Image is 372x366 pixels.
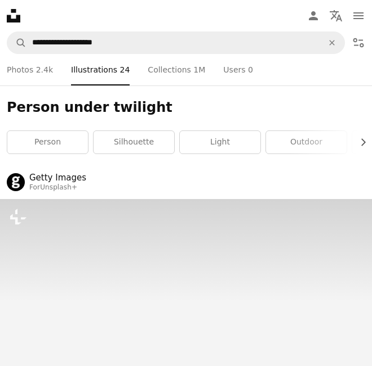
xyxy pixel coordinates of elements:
a: Collections 1M [148,54,205,85]
span: 0 [248,64,253,76]
a: Home — Unsplash [7,9,20,22]
a: Users 0 [223,54,253,85]
a: light [180,131,260,153]
button: Clear [320,32,344,53]
form: Find visuals sitewide [7,31,345,54]
button: scroll list to the right [353,131,365,153]
a: Photos 2.4k [7,54,53,85]
a: Log in / Sign up [302,4,325,27]
a: Getty Images [29,172,86,183]
a: Unsplash+ [40,183,77,191]
div: For [29,183,86,192]
a: outdoor [266,131,347,153]
span: 2.4k [36,64,53,76]
button: Language [325,4,347,27]
a: silhouette [94,131,174,153]
button: Filters [347,31,370,54]
a: person [7,131,88,153]
img: Go to Getty Images's profile [7,173,25,191]
button: Menu [347,4,370,27]
h1: Person under twilight [7,99,365,117]
button: Search Unsplash [7,32,26,53]
span: 1M [193,64,205,76]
